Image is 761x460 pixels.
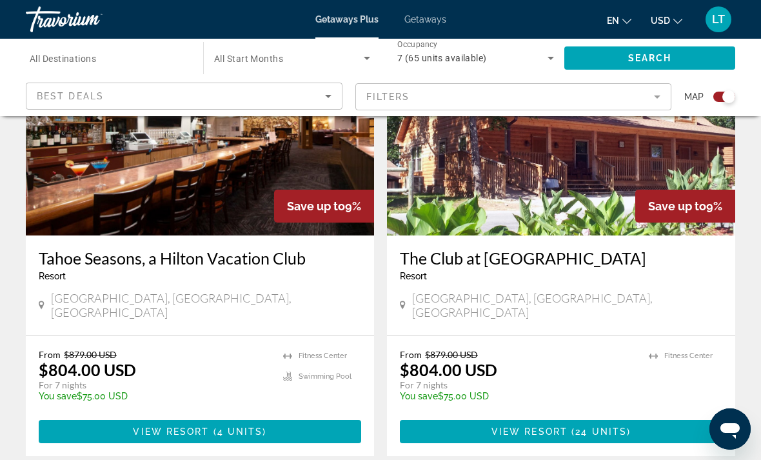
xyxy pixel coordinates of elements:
[217,426,263,437] span: 4 units
[702,6,735,33] button: User Menu
[400,391,636,401] p: $75.00 USD
[651,11,682,30] button: Change currency
[37,91,104,101] span: Best Deals
[412,291,722,319] span: [GEOGRAPHIC_DATA], [GEOGRAPHIC_DATA], [GEOGRAPHIC_DATA]
[133,426,209,437] span: View Resort
[274,190,374,223] div: 9%
[26,29,374,235] img: 2627O01X.jpg
[400,271,427,281] span: Resort
[210,426,267,437] span: ( )
[39,391,77,401] span: You save
[400,379,636,391] p: For 7 nights
[400,420,722,443] button: View Resort(24 units)
[400,349,422,360] span: From
[568,426,631,437] span: ( )
[30,54,96,64] span: All Destinations
[400,391,438,401] span: You save
[37,88,331,104] mat-select: Sort by
[684,88,704,106] span: Map
[397,53,487,63] span: 7 (65 units available)
[299,372,351,381] span: Swimming Pool
[315,14,379,25] a: Getaways Plus
[712,13,725,26] span: LT
[39,360,136,379] p: $804.00 USD
[287,199,345,213] span: Save up to
[39,248,361,268] a: Tahoe Seasons, a Hilton Vacation Club
[564,46,735,70] button: Search
[664,352,713,360] span: Fitness Center
[299,352,347,360] span: Fitness Center
[491,426,568,437] span: View Resort
[39,391,270,401] p: $75.00 USD
[607,11,631,30] button: Change language
[214,54,283,64] span: All Start Months
[39,420,361,443] button: View Resort(4 units)
[400,360,497,379] p: $804.00 USD
[635,190,735,223] div: 9%
[355,83,672,111] button: Filter
[26,3,155,36] a: Travorium
[575,426,627,437] span: 24 units
[64,349,117,360] span: $879.00 USD
[400,248,722,268] a: The Club at [GEOGRAPHIC_DATA]
[425,349,478,360] span: $879.00 USD
[397,40,438,49] span: Occupancy
[628,53,672,63] span: Search
[39,349,61,360] span: From
[387,29,735,235] img: A407E01X.jpg
[607,15,619,26] span: en
[709,408,751,450] iframe: Button to launch messaging window
[39,379,270,391] p: For 7 nights
[651,15,670,26] span: USD
[648,199,706,213] span: Save up to
[404,14,446,25] a: Getaways
[51,291,361,319] span: [GEOGRAPHIC_DATA], [GEOGRAPHIC_DATA], [GEOGRAPHIC_DATA]
[39,271,66,281] span: Resort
